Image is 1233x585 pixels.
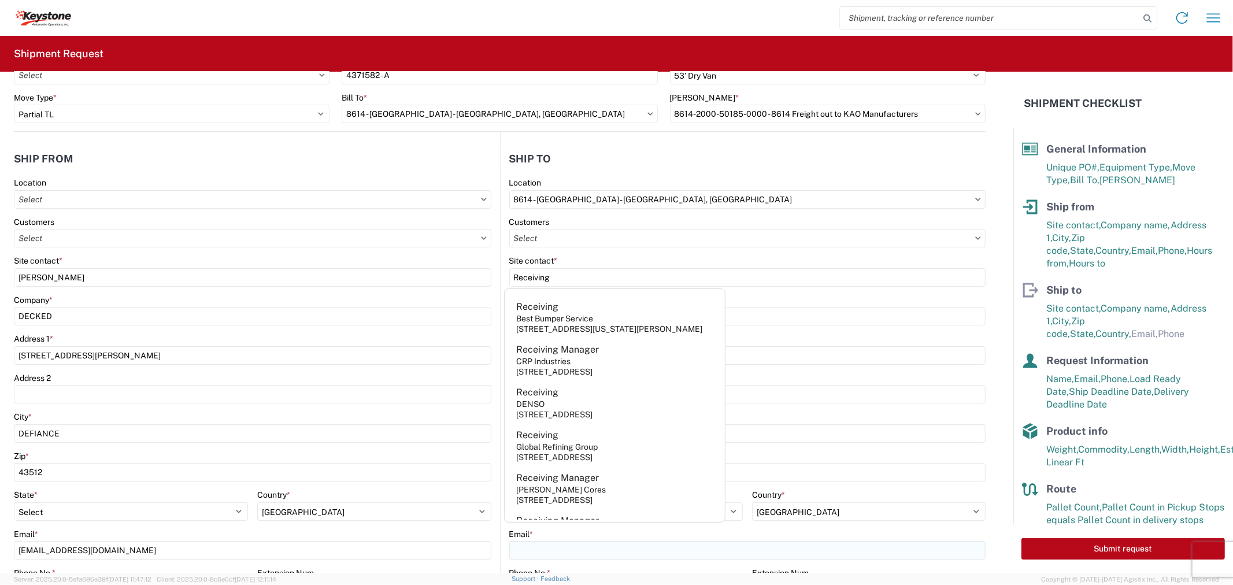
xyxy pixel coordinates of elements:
span: Hours to [1069,258,1105,269]
div: Receiving Manager [516,514,599,527]
label: Customers [509,217,550,227]
label: Phone No. [509,568,551,578]
input: Shipment, tracking or reference number [840,7,1139,29]
input: Select [14,190,491,209]
div: DENSO [516,399,545,409]
a: Feedback [540,575,570,582]
label: Email [509,529,534,539]
span: [DATE] 11:47:12 [108,576,151,583]
label: Bill To [342,92,367,103]
label: Address 1 [14,334,53,344]
div: [PERSON_NAME] Cores [516,484,606,495]
span: [PERSON_NAME] [1099,175,1175,186]
label: Customers [14,217,54,227]
span: Copyright © [DATE]-[DATE] Agistix Inc., All Rights Reserved [1041,574,1219,584]
span: Weight, [1046,444,1078,455]
span: Product info [1046,425,1108,437]
div: Receiving [516,301,558,313]
span: Ship Deadline Date, [1069,386,1154,397]
label: Zip [14,451,29,461]
h2: Shipment Request [14,47,103,61]
span: Route [1046,483,1076,495]
span: Width, [1161,444,1189,455]
div: Best Bumper Service [516,313,593,324]
span: Commodity, [1078,444,1130,455]
span: Site contact, [1046,303,1101,314]
span: Equipment Type, [1099,162,1172,173]
label: [PERSON_NAME] [670,92,739,103]
label: Country [257,490,290,500]
h2: Ship to [509,153,551,165]
label: City [14,412,32,422]
span: Email, [1131,328,1158,339]
div: Receiving [516,386,558,399]
label: Extension Num [752,568,809,578]
input: Select [342,105,657,123]
span: State, [1070,245,1095,256]
span: Phone, [1101,373,1130,384]
span: Phone [1158,328,1184,339]
span: Client: 2025.20.0-8c6e0cf [157,576,276,583]
label: Phone No. [14,568,55,578]
span: Company name, [1101,220,1171,231]
a: Support [512,575,540,582]
label: State [14,490,38,500]
div: Receiving Manager [516,343,599,356]
div: [STREET_ADDRESS] [516,452,593,462]
span: Bill To, [1070,175,1099,186]
span: Country, [1095,328,1131,339]
label: Company [14,295,53,305]
input: Select [509,190,986,209]
span: Ship to [1046,284,1082,296]
label: Site contact [14,256,62,266]
div: Receiving Manager [516,472,599,484]
div: Global Refining Group [516,442,598,452]
span: Unique PO#, [1046,162,1099,173]
div: [STREET_ADDRESS][US_STATE][PERSON_NAME] [516,324,702,334]
span: Email, [1131,245,1158,256]
label: Address 2 [14,373,51,383]
span: Pallet Count in Pickup Stops equals Pallet Count in delivery stops [1046,502,1224,525]
input: Select [670,105,986,123]
span: [DATE] 12:11:14 [235,576,276,583]
div: [STREET_ADDRESS] [516,495,593,505]
input: Select [509,229,986,247]
div: [STREET_ADDRESS] [516,409,593,420]
label: Country [752,490,785,500]
div: CRP Industries [516,356,571,366]
label: Email [14,529,38,539]
label: Location [509,177,542,188]
input: Select [14,229,491,247]
span: Phone, [1158,245,1187,256]
span: Pallet Count, [1046,502,1102,513]
div: Receiving [516,429,558,442]
button: Submit request [1021,538,1225,560]
span: State, [1070,328,1095,339]
h2: Shipment Checklist [1024,97,1142,110]
span: Company name, [1101,303,1171,314]
span: Request Information [1046,354,1149,366]
span: City, [1052,316,1071,327]
span: Server: 2025.20.0-5efa686e39f [14,576,151,583]
span: Height, [1189,444,1220,455]
span: Email, [1074,373,1101,384]
span: Site contact, [1046,220,1101,231]
input: Select [14,66,329,84]
span: Country, [1095,245,1131,256]
label: Extension Num [257,568,314,578]
span: General Information [1046,143,1146,155]
label: Site contact [509,256,558,266]
div: [STREET_ADDRESS] [516,366,593,377]
span: Ship from [1046,201,1094,213]
label: Move Type [14,92,57,103]
span: Name, [1046,373,1074,384]
label: Location [14,177,46,188]
h2: Ship from [14,153,73,165]
span: City, [1052,232,1071,243]
span: Length, [1130,444,1161,455]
